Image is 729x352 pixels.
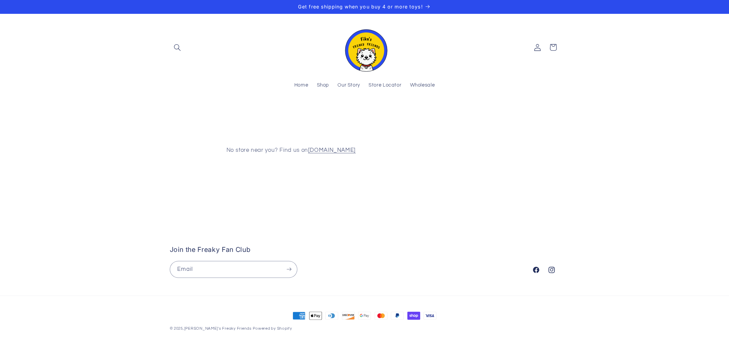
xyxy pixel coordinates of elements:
[281,260,297,277] button: Subscribe
[294,82,308,89] span: Home
[290,78,313,93] a: Home
[298,4,423,9] span: Get free shipping when you buy 4 or more toys!
[170,40,185,55] summary: Search
[184,326,252,330] a: [PERSON_NAME]'s Freaky Friends
[170,245,521,253] h2: Join the Freaky Fan Club
[369,82,401,89] span: Store Locator
[253,326,292,330] a: Powered by Shopify
[337,82,360,89] span: Our Story
[308,146,356,152] a: [DOMAIN_NAME]
[364,78,406,93] a: Store Locator
[410,82,435,89] span: Wholesale
[341,23,388,72] img: Fika's Freaky Friends
[333,78,364,93] a: Our Story
[317,82,329,89] span: Shop
[226,144,503,155] p: No store near you? Find us on
[170,326,252,330] small: © 2025,
[406,78,439,93] a: Wholesale
[338,21,391,74] a: Fika's Freaky Friends
[313,78,333,93] a: Shop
